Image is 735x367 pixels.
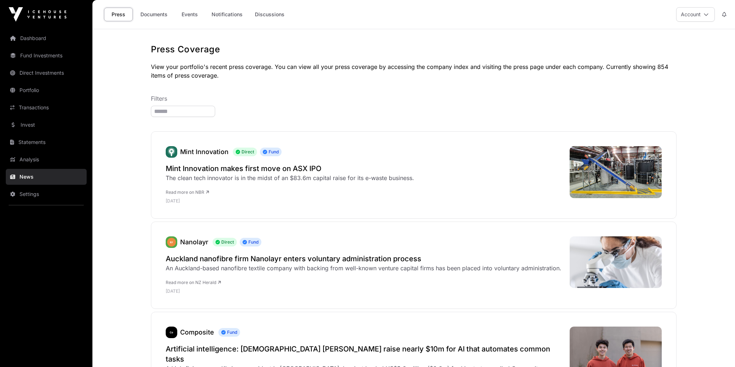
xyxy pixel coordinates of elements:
img: revolution-fibres208.png [166,236,177,248]
a: Nanolayr [180,238,208,246]
a: Mint Innovation [166,146,177,158]
a: Mint Innovation makes first move on ASX IPO [166,163,414,174]
iframe: Chat Widget [699,332,735,367]
a: Composite [180,328,214,336]
a: Discussions [250,8,289,21]
img: H7AB3QAHWVAUBGCTYQCTPUHQDQ.jpg [570,236,662,288]
a: Direct Investments [6,65,87,81]
a: Artificial intelligence: [DEMOGRAPHIC_DATA] [PERSON_NAME] raise nearly $10m for AI that automates... [166,344,562,364]
a: Analysis [6,152,87,167]
a: Auckland nanofibre firm Nanolayr enters voluntary administration process [166,254,561,264]
a: Invest [6,117,87,133]
a: Read more on NBR [166,189,209,195]
div: An Auckland-based nanofibre textile company with backing from well-known venture capital firms ha... [166,264,561,272]
a: Press [104,8,133,21]
a: News [6,169,87,185]
p: View your portfolio's recent press coverage. You can view all your press coverage by accessing th... [151,62,677,80]
a: Statements [6,134,87,150]
img: Mint.svg [166,146,177,158]
p: [DATE] [166,198,414,204]
a: Nanolayr [166,236,177,248]
p: Filters [151,94,677,103]
span: Direct [213,238,237,246]
a: Portfolio [6,82,87,98]
span: Direct [233,148,257,156]
a: Dashboard [6,30,87,46]
p: [DATE] [166,288,561,294]
span: Fund [218,328,240,337]
a: Read more on NZ Herald [166,280,221,285]
a: Mint Innovation [180,148,229,156]
img: mint-innovation-hammer-mill-.jpeg [570,146,662,198]
img: composite410.png [166,327,177,338]
a: Transactions [6,100,87,115]
a: Notifications [207,8,247,21]
div: The clean tech innovator is in the midst of an $83.6m capital raise for its e-waste business. [166,174,414,182]
a: Events [175,8,204,21]
a: Fund Investments [6,48,87,64]
img: Icehouse Ventures Logo [9,7,66,22]
a: Documents [136,8,172,21]
span: Fund [260,148,282,156]
h1: Press Coverage [151,44,677,55]
span: Fund [240,238,261,246]
button: Account [676,7,715,22]
a: Settings [6,186,87,202]
a: Composite [166,327,177,338]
